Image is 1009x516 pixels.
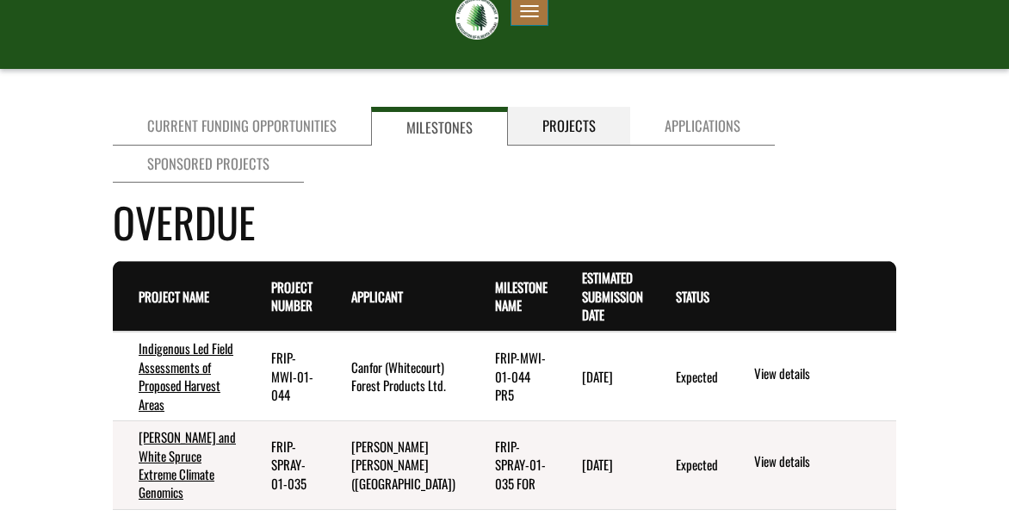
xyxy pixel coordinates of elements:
[676,287,709,306] a: Status
[139,339,233,413] a: Indigenous Led Field Assessments of Proposed Harvest Areas
[113,191,896,252] h4: Overdue
[556,332,650,420] td: 8/15/2025
[726,332,896,420] td: action menu
[582,367,613,386] time: [DATE]
[139,427,236,501] a: [PERSON_NAME] and White Spruce Extreme Climate Genomics
[582,268,643,324] a: Estimated Submission Date
[495,277,548,314] a: Milestone Name
[582,455,613,474] time: [DATE]
[371,107,508,146] a: Milestones
[113,332,245,420] td: Indigenous Led Field Assessments of Proposed Harvest Areas
[726,262,896,333] th: Actions
[271,277,313,314] a: Project Number
[650,332,726,420] td: Expected
[754,452,889,473] a: View details
[351,287,403,306] a: Applicant
[469,332,556,420] td: FRIP-MWI-01-044 PR5
[113,145,304,183] a: Sponsored Projects
[325,332,469,420] td: Canfor (Whitecourt) Forest Products Ltd.
[726,421,896,510] td: action menu
[245,332,325,420] td: FRIP-MWI-01-044
[650,421,726,510] td: Expected
[245,421,325,510] td: FRIP-SPRAY-01-035
[630,107,775,146] a: Applications
[469,421,556,510] td: FRIP-SPRAY-01-035 FOR
[754,364,889,385] a: View details
[139,287,209,306] a: Project Name
[113,107,371,146] a: Current Funding Opportunities
[325,421,469,510] td: West Fraser Cochrane (Spray Lake Sawmill)
[508,107,630,146] a: Projects
[556,421,650,510] td: 7/31/2025
[113,421,245,510] td: Engelmann and White Spruce Extreme Climate Genomics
